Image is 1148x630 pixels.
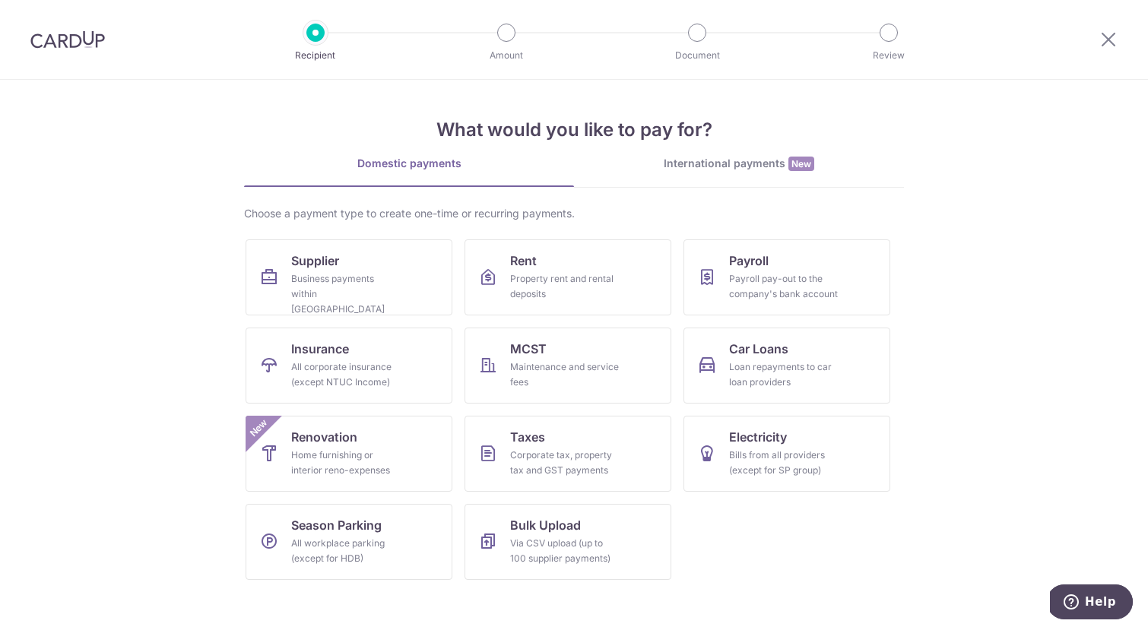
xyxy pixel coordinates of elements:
[259,48,372,63] p: Recipient
[683,416,890,492] a: ElectricityBills from all providers (except for SP group)
[510,516,581,534] span: Bulk Upload
[729,252,769,270] span: Payroll
[510,428,545,446] span: Taxes
[246,504,452,580] a: Season ParkingAll workplace parking (except for HDB)
[729,271,839,302] div: Payroll pay-out to the company's bank account
[246,239,452,315] a: SupplierBusiness payments within [GEOGRAPHIC_DATA]
[465,504,671,580] a: Bulk UploadVia CSV upload (up to 100 supplier payments)
[510,359,620,390] div: Maintenance and service fees
[510,448,620,478] div: Corporate tax, property tax and GST payments
[291,340,349,358] span: Insurance
[683,239,890,315] a: PayrollPayroll pay-out to the company's bank account
[35,11,66,24] span: Help
[788,157,814,171] span: New
[465,328,671,404] a: MCSTMaintenance and service fees
[641,48,753,63] p: Document
[246,416,271,441] span: New
[244,156,574,171] div: Domestic payments
[291,359,401,390] div: All corporate insurance (except NTUC Income)
[729,428,787,446] span: Electricity
[291,516,382,534] span: Season Parking
[683,328,890,404] a: Car LoansLoan repayments to car loan providers
[510,252,537,270] span: Rent
[832,48,945,63] p: Review
[244,206,904,221] div: Choose a payment type to create one-time or recurring payments.
[246,328,452,404] a: InsuranceAll corporate insurance (except NTUC Income)
[244,116,904,144] h4: What would you like to pay for?
[729,359,839,390] div: Loan repayments to car loan providers
[291,271,401,317] div: Business payments within [GEOGRAPHIC_DATA]
[729,340,788,358] span: Car Loans
[291,252,339,270] span: Supplier
[291,448,401,478] div: Home furnishing or interior reno-expenses
[510,271,620,302] div: Property rent and rental deposits
[1050,584,1133,622] iframe: Opens a widget where you can find more information
[246,416,452,492] a: RenovationHome furnishing or interior reno-expensesNew
[510,340,547,358] span: MCST
[450,48,563,63] p: Amount
[291,428,357,446] span: Renovation
[574,156,904,172] div: International payments
[465,239,671,315] a: RentProperty rent and rental deposits
[465,416,671,492] a: TaxesCorporate tax, property tax and GST payments
[291,536,401,566] div: All workplace parking (except for HDB)
[30,30,105,49] img: CardUp
[510,536,620,566] div: Via CSV upload (up to 100 supplier payments)
[729,448,839,478] div: Bills from all providers (except for SP group)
